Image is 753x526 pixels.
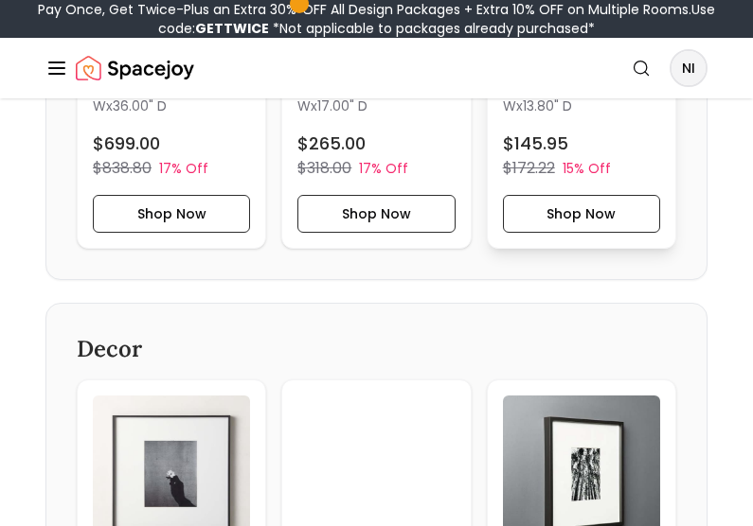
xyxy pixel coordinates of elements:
span: 13.80" D [523,96,572,115]
button: Shop Now [93,195,250,233]
h4: $145.95 [503,131,568,157]
p: $172.22 [503,157,555,180]
a: Spacejoy [76,49,194,87]
h4: $265.00 [297,131,366,157]
span: *Not applicable to packages already purchased* [269,19,595,38]
button: Shop Now [503,195,660,233]
p: $318.00 [297,157,351,180]
b: GETTWICE [195,19,269,38]
p: 17% Off [159,159,208,178]
p: 17% Off [359,159,408,178]
h3: Decor [77,334,676,364]
img: Spacejoy Logo [76,49,194,87]
h4: $699.00 [93,131,160,157]
nav: Global [45,38,708,98]
p: $838.80 [93,157,152,180]
button: NI [670,49,708,87]
p: 15% Off [563,159,611,178]
span: 36.00" D [113,96,167,115]
button: Shop Now [297,195,455,233]
span: 17.00" D [317,96,368,115]
span: NI [672,51,706,85]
